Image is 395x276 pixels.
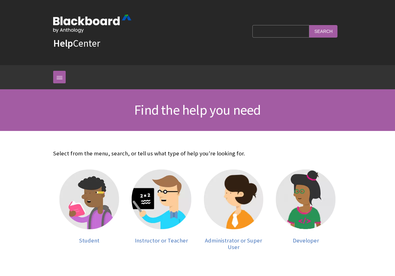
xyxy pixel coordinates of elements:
p: Select from the menu, search, or tell us what type of help you're looking for. [53,149,342,158]
span: Student [79,237,99,244]
a: Administrator Administrator or Super User [204,169,264,250]
img: Administrator [204,169,264,229]
strong: Help [53,37,73,49]
span: Administrator or Super User [205,237,262,251]
img: Instructor [132,169,191,229]
span: Developer [293,237,319,244]
input: Search [309,25,337,37]
a: Instructor Instructor or Teacher [132,169,191,250]
a: Developer [276,169,336,250]
a: Student Student [59,169,119,250]
span: Instructor or Teacher [135,237,188,244]
img: Student [59,169,119,229]
a: HelpCenter [53,37,100,49]
span: Find the help you need [134,101,261,118]
img: Blackboard by Anthology [53,15,131,33]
